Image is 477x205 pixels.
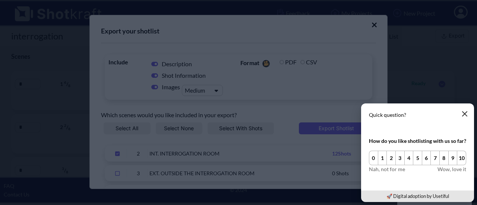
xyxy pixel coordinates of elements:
[395,151,405,165] button: 3
[437,165,466,173] span: Wow, love it
[378,151,387,165] button: 1
[404,151,414,165] button: 4
[448,151,458,165] button: 9
[6,6,69,12] div: Online
[430,151,440,165] button: 7
[369,165,405,173] span: Nah, not for me
[369,111,466,119] p: Quick question?
[386,193,449,199] a: 🚀 Digital adoption by Usetiful
[422,151,431,165] button: 6
[457,151,466,165] button: 10
[386,151,396,165] button: 2
[369,151,378,165] button: 0
[413,151,422,165] button: 5
[369,137,466,145] div: How do you like shotlisting with us so far?
[439,151,449,165] button: 8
